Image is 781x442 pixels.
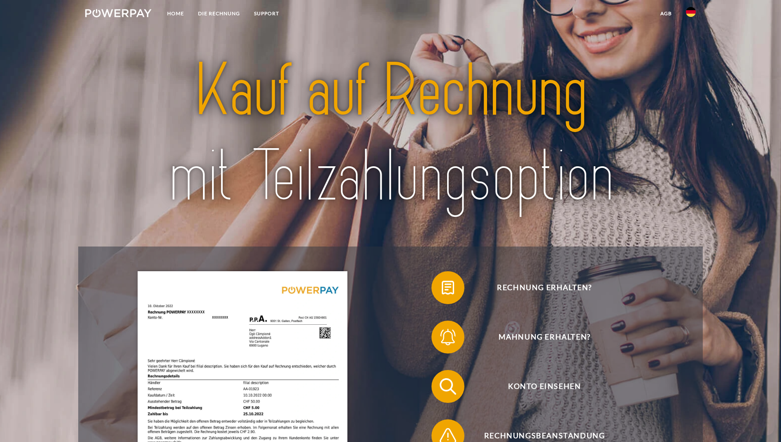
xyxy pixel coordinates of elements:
a: DIE RECHNUNG [191,6,247,21]
span: Konto einsehen [443,370,645,403]
button: Rechnung erhalten? [431,271,646,304]
img: qb_search.svg [438,376,458,397]
iframe: Schaltfläche zum Öffnen des Messaging-Fensters [748,409,774,435]
span: Mahnung erhalten? [443,321,645,354]
a: SUPPORT [247,6,286,21]
img: de [686,7,696,17]
button: Konto einsehen [431,370,646,403]
img: qb_bell.svg [438,327,458,347]
a: Home [160,6,191,21]
img: logo-powerpay-white.svg [85,9,152,17]
img: qb_bill.svg [438,277,458,298]
a: agb [653,6,679,21]
button: Mahnung erhalten? [431,321,646,354]
img: title-powerpay_de.svg [115,44,666,223]
span: Rechnung erhalten? [443,271,645,304]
